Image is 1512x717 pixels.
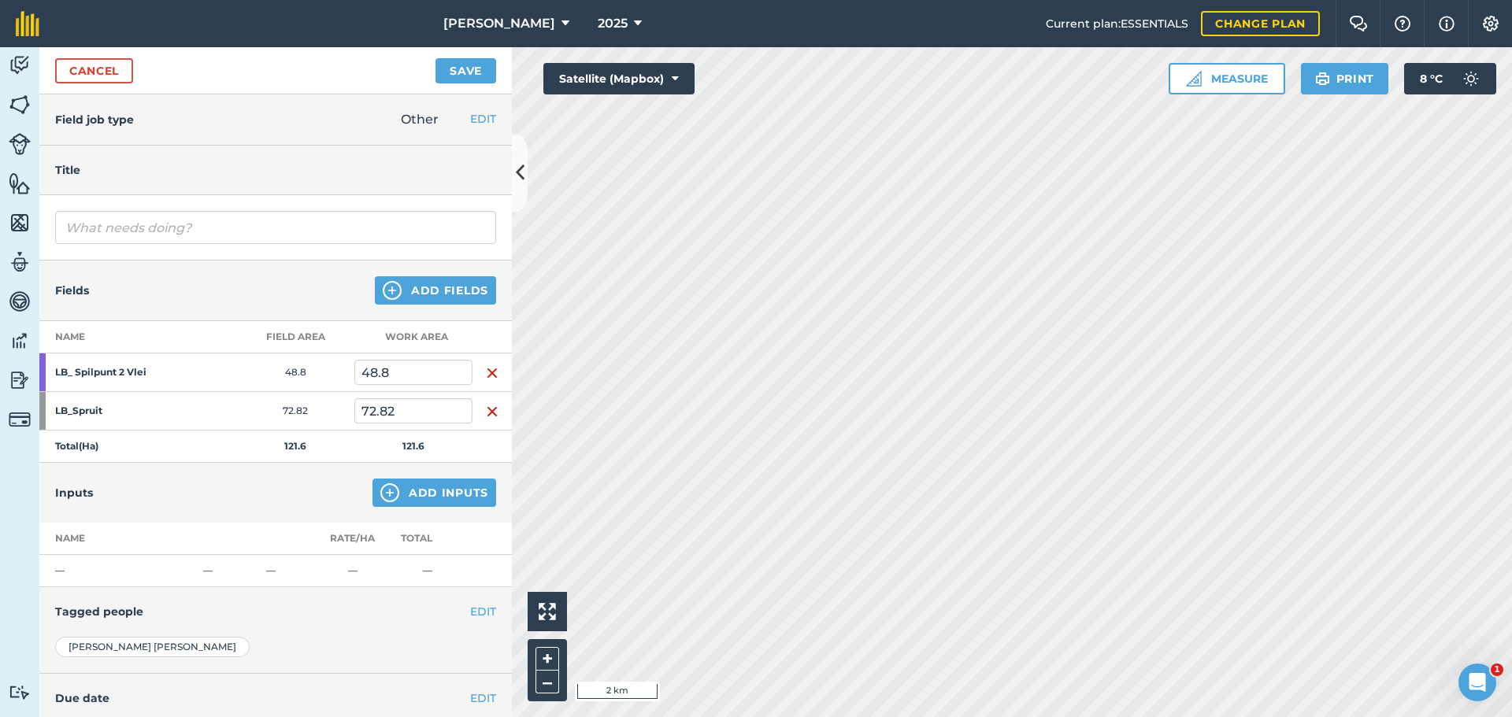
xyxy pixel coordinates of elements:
div: [PERSON_NAME] [PERSON_NAME] [55,637,250,657]
td: — [197,555,260,587]
button: Measure [1169,63,1285,94]
img: svg+xml;base64,PD94bWwgdmVyc2lvbj0iMS4wIiBlbmNvZGluZz0idXRmLTgiPz4KPCEtLSBHZW5lcmF0b3I6IEFkb2JlIE... [9,54,31,77]
img: svg+xml;base64,PD94bWwgdmVyc2lvbj0iMS4wIiBlbmNvZGluZz0idXRmLTgiPz4KPCEtLSBHZW5lcmF0b3I6IEFkb2JlIE... [9,685,31,700]
span: 2025 [598,14,628,33]
img: svg+xml;base64,PHN2ZyB4bWxucz0iaHR0cDovL3d3dy53My5vcmcvMjAwMC9zdmciIHdpZHRoPSIxNiIgaGVpZ2h0PSIyNC... [486,402,498,421]
img: A cog icon [1481,16,1500,31]
button: – [535,671,559,693]
span: 1 [1491,663,1503,676]
img: Ruler icon [1186,71,1202,87]
a: Change plan [1201,11,1320,36]
button: Add Inputs [372,479,496,507]
h4: Field job type [55,111,134,128]
strong: 121.6 [402,440,424,452]
h4: Tagged people [55,603,496,620]
span: Current plan : ESSENTIALS [1046,15,1188,32]
img: svg+xml;base64,PD94bWwgdmVyc2lvbj0iMS4wIiBlbmNvZGluZz0idXRmLTgiPz4KPCEtLSBHZW5lcmF0b3I6IEFkb2JlIE... [9,408,31,431]
img: svg+xml;base64,PHN2ZyB4bWxucz0iaHR0cDovL3d3dy53My5vcmcvMjAwMC9zdmciIHdpZHRoPSI1NiIgaGVpZ2h0PSI2MC... [9,211,31,235]
th: Field Area [236,321,354,353]
h4: Due date [55,689,496,707]
td: — [323,555,382,587]
img: A question mark icon [1393,16,1412,31]
button: EDIT [470,603,496,620]
img: svg+xml;base64,PHN2ZyB4bWxucz0iaHR0cDovL3d3dy53My5vcmcvMjAwMC9zdmciIHdpZHRoPSIxNCIgaGVpZ2h0PSIyNC... [383,281,402,300]
img: svg+xml;base64,PHN2ZyB4bWxucz0iaHR0cDovL3d3dy53My5vcmcvMjAwMC9zdmciIHdpZHRoPSIxNiIgaGVpZ2h0PSIyNC... [486,364,498,383]
a: Cancel [55,58,133,83]
button: Print [1301,63,1389,94]
td: — [382,555,472,587]
span: 8 ° C [1420,63,1443,94]
button: Satellite (Mapbox) [543,63,695,94]
button: 8 °C [1404,63,1496,94]
td: — [260,555,323,587]
img: Two speech bubbles overlapping with the left bubble in the forefront [1349,16,1368,31]
img: svg+xml;base64,PD94bWwgdmVyc2lvbj0iMS4wIiBlbmNvZGluZz0idXRmLTgiPz4KPCEtLSBHZW5lcmF0b3I6IEFkb2JlIE... [1455,63,1487,94]
img: Four arrows, one pointing top left, one top right, one bottom right and the last bottom left [539,603,556,620]
span: Other [401,112,439,127]
span: [PERSON_NAME] [443,14,555,33]
img: svg+xml;base64,PHN2ZyB4bWxucz0iaHR0cDovL3d3dy53My5vcmcvMjAwMC9zdmciIHdpZHRoPSIxNCIgaGVpZ2h0PSIyNC... [380,483,399,502]
img: svg+xml;base64,PD94bWwgdmVyc2lvbj0iMS4wIiBlbmNvZGluZz0idXRmLTgiPz4KPCEtLSBHZW5lcmF0b3I6IEFkb2JlIE... [9,329,31,353]
img: svg+xml;base64,PHN2ZyB4bWxucz0iaHR0cDovL3d3dy53My5vcmcvMjAwMC9zdmciIHdpZHRoPSI1NiIgaGVpZ2h0PSI2MC... [9,172,31,195]
img: svg+xml;base64,PD94bWwgdmVyc2lvbj0iMS4wIiBlbmNvZGluZz0idXRmLTgiPz4KPCEtLSBHZW5lcmF0b3I6IEFkb2JlIE... [9,368,31,392]
img: svg+xml;base64,PHN2ZyB4bWxucz0iaHR0cDovL3d3dy53My5vcmcvMjAwMC9zdmciIHdpZHRoPSIxOSIgaGVpZ2h0PSIyNC... [1315,69,1330,88]
th: Total [382,523,472,555]
strong: LB_Spruit [55,405,178,417]
th: Work area [354,321,472,353]
iframe: Intercom live chat [1458,663,1496,701]
strong: LB_ Spilpunt 2 Vlei [55,366,178,379]
img: svg+xml;base64,PD94bWwgdmVyc2lvbj0iMS4wIiBlbmNvZGluZz0idXRmLTgiPz4KPCEtLSBHZW5lcmF0b3I6IEFkb2JlIE... [9,133,31,155]
h4: Inputs [55,484,93,501]
img: svg+xml;base64,PD94bWwgdmVyc2lvbj0iMS4wIiBlbmNvZGluZz0idXRmLTgiPz4KPCEtLSBHZW5lcmF0b3I6IEFkb2JlIE... [9,250,31,274]
strong: 121.6 [284,440,306,452]
button: EDIT [470,689,496,707]
img: svg+xml;base64,PHN2ZyB4bWxucz0iaHR0cDovL3d3dy53My5vcmcvMjAwMC9zdmciIHdpZHRoPSIxNyIgaGVpZ2h0PSIxNy... [1439,14,1455,33]
input: What needs doing? [55,211,496,244]
td: 72.82 [236,392,354,431]
button: + [535,647,559,671]
img: fieldmargin Logo [16,11,39,36]
strong: Total ( Ha ) [55,440,98,452]
td: — [39,555,197,587]
img: svg+xml;base64,PD94bWwgdmVyc2lvbj0iMS4wIiBlbmNvZGluZz0idXRmLTgiPz4KPCEtLSBHZW5lcmF0b3I6IEFkb2JlIE... [9,290,31,313]
button: EDIT [470,110,496,128]
th: Name [39,321,236,353]
th: Rate/ Ha [323,523,382,555]
td: 48.8 [236,353,354,392]
h4: Fields [55,282,89,299]
th: Name [39,523,197,555]
img: svg+xml;base64,PHN2ZyB4bWxucz0iaHR0cDovL3d3dy53My5vcmcvMjAwMC9zdmciIHdpZHRoPSI1NiIgaGVpZ2h0PSI2MC... [9,93,31,116]
h4: Title [55,161,496,179]
button: Save [435,58,496,83]
button: Add Fields [375,276,496,305]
